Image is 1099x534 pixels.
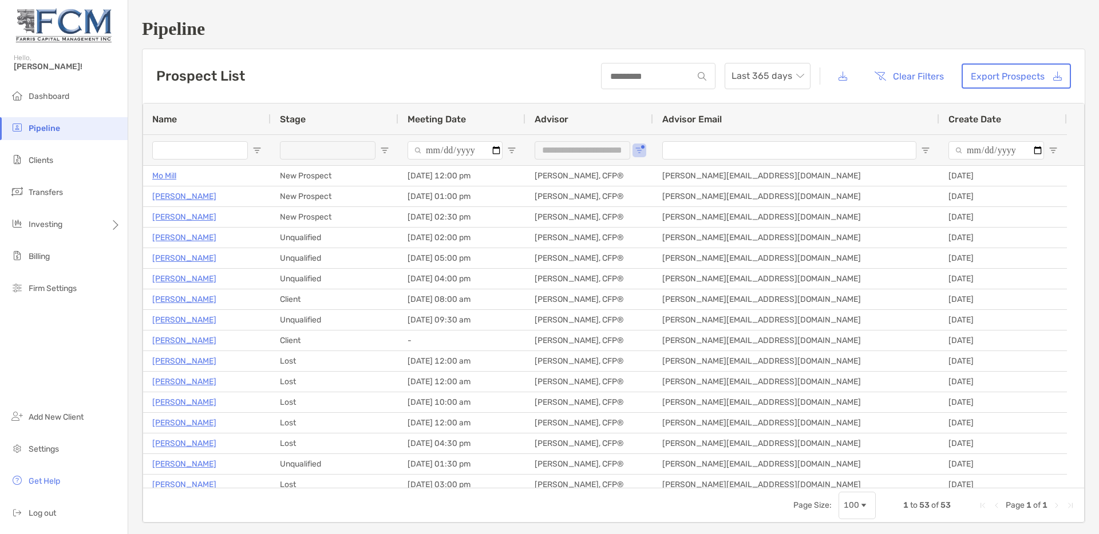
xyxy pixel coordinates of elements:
[653,207,939,227] div: [PERSON_NAME][EMAIL_ADDRESS][DOMAIN_NAME]
[844,500,859,510] div: 100
[525,248,653,268] div: [PERSON_NAME], CFP®
[939,289,1067,309] div: [DATE]
[152,189,216,204] a: [PERSON_NAME]
[398,248,525,268] div: [DATE] 05:00 pm
[271,248,398,268] div: Unqualified
[398,351,525,371] div: [DATE] 12:00 am
[653,310,939,330] div: [PERSON_NAME][EMAIL_ADDRESS][DOMAIN_NAME]
[156,68,245,84] h3: Prospect List
[14,62,121,71] span: [PERSON_NAME]!
[142,18,1085,39] h1: Pipeline
[380,146,389,155] button: Open Filter Menu
[271,372,398,392] div: Lost
[653,413,939,433] div: [PERSON_NAME][EMAIL_ADDRESS][DOMAIN_NAME]
[29,123,60,133] span: Pipeline
[525,289,653,309] div: [PERSON_NAME], CFP®
[152,354,216,368] a: [PERSON_NAME]
[152,457,216,471] a: [PERSON_NAME]
[29,412,84,422] span: Add New Client
[535,114,568,125] span: Advisor
[962,63,1071,89] a: Export Prospects
[29,444,59,454] span: Settings
[271,433,398,453] div: Lost
[398,372,525,392] div: [DATE] 12:00 am
[662,141,916,160] input: Advisor Email Filter Input
[29,188,63,197] span: Transfers
[398,475,525,495] div: [DATE] 03:00 pm
[653,228,939,248] div: [PERSON_NAME][EMAIL_ADDRESS][DOMAIN_NAME]
[653,330,939,350] div: [PERSON_NAME][EMAIL_ADDRESS][DOMAIN_NAME]
[653,454,939,474] div: [PERSON_NAME][EMAIL_ADDRESS][DOMAIN_NAME]
[152,251,216,265] p: [PERSON_NAME]
[398,207,525,227] div: [DATE] 02:30 pm
[525,228,653,248] div: [PERSON_NAME], CFP®
[152,230,216,245] a: [PERSON_NAME]
[10,185,24,198] img: transfers icon
[948,114,1001,125] span: Create Date
[525,413,653,433] div: [PERSON_NAME], CFP®
[398,330,525,350] div: -
[29,252,50,261] span: Billing
[525,310,653,330] div: [PERSON_NAME], CFP®
[29,476,60,486] span: Get Help
[653,475,939,495] div: [PERSON_NAME][EMAIL_ADDRESS][DOMAIN_NAME]
[271,392,398,412] div: Lost
[525,269,653,289] div: [PERSON_NAME], CFP®
[865,63,952,89] button: Clear Filters
[940,500,951,510] span: 53
[1006,500,1025,510] span: Page
[152,416,216,430] a: [PERSON_NAME]
[10,217,24,230] img: investing icon
[939,310,1067,330] div: [DATE]
[939,392,1067,412] div: [DATE]
[152,272,216,286] a: [PERSON_NAME]
[793,500,832,510] div: Page Size:
[635,146,644,155] button: Open Filter Menu
[919,500,930,510] span: 53
[398,392,525,412] div: [DATE] 10:00 am
[978,501,987,510] div: First Page
[921,146,930,155] button: Open Filter Menu
[408,114,466,125] span: Meeting Date
[1052,501,1061,510] div: Next Page
[271,228,398,248] div: Unqualified
[10,153,24,166] img: clients icon
[939,433,1067,453] div: [DATE]
[408,141,503,160] input: Meeting Date Filter Input
[939,269,1067,289] div: [DATE]
[29,220,62,229] span: Investing
[152,114,177,125] span: Name
[939,228,1067,248] div: [DATE]
[271,413,398,433] div: Lost
[271,289,398,309] div: Client
[280,114,306,125] span: Stage
[653,392,939,412] div: [PERSON_NAME][EMAIL_ADDRESS][DOMAIN_NAME]
[653,166,939,186] div: [PERSON_NAME][EMAIL_ADDRESS][DOMAIN_NAME]
[525,207,653,227] div: [PERSON_NAME], CFP®
[525,475,653,495] div: [PERSON_NAME], CFP®
[10,505,24,519] img: logout icon
[525,351,653,371] div: [PERSON_NAME], CFP®
[152,395,216,409] a: [PERSON_NAME]
[939,475,1067,495] div: [DATE]
[903,500,908,510] span: 1
[252,146,262,155] button: Open Filter Menu
[271,207,398,227] div: New Prospect
[152,210,216,224] a: [PERSON_NAME]
[10,249,24,262] img: billing icon
[525,166,653,186] div: [PERSON_NAME], CFP®
[525,372,653,392] div: [PERSON_NAME], CFP®
[653,372,939,392] div: [PERSON_NAME][EMAIL_ADDRESS][DOMAIN_NAME]
[507,146,516,155] button: Open Filter Menu
[271,186,398,206] div: New Prospect
[398,433,525,453] div: [DATE] 04:30 pm
[398,228,525,248] div: [DATE] 02:00 pm
[948,141,1044,160] input: Create Date Filter Input
[662,114,722,125] span: Advisor Email
[152,436,216,451] p: [PERSON_NAME]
